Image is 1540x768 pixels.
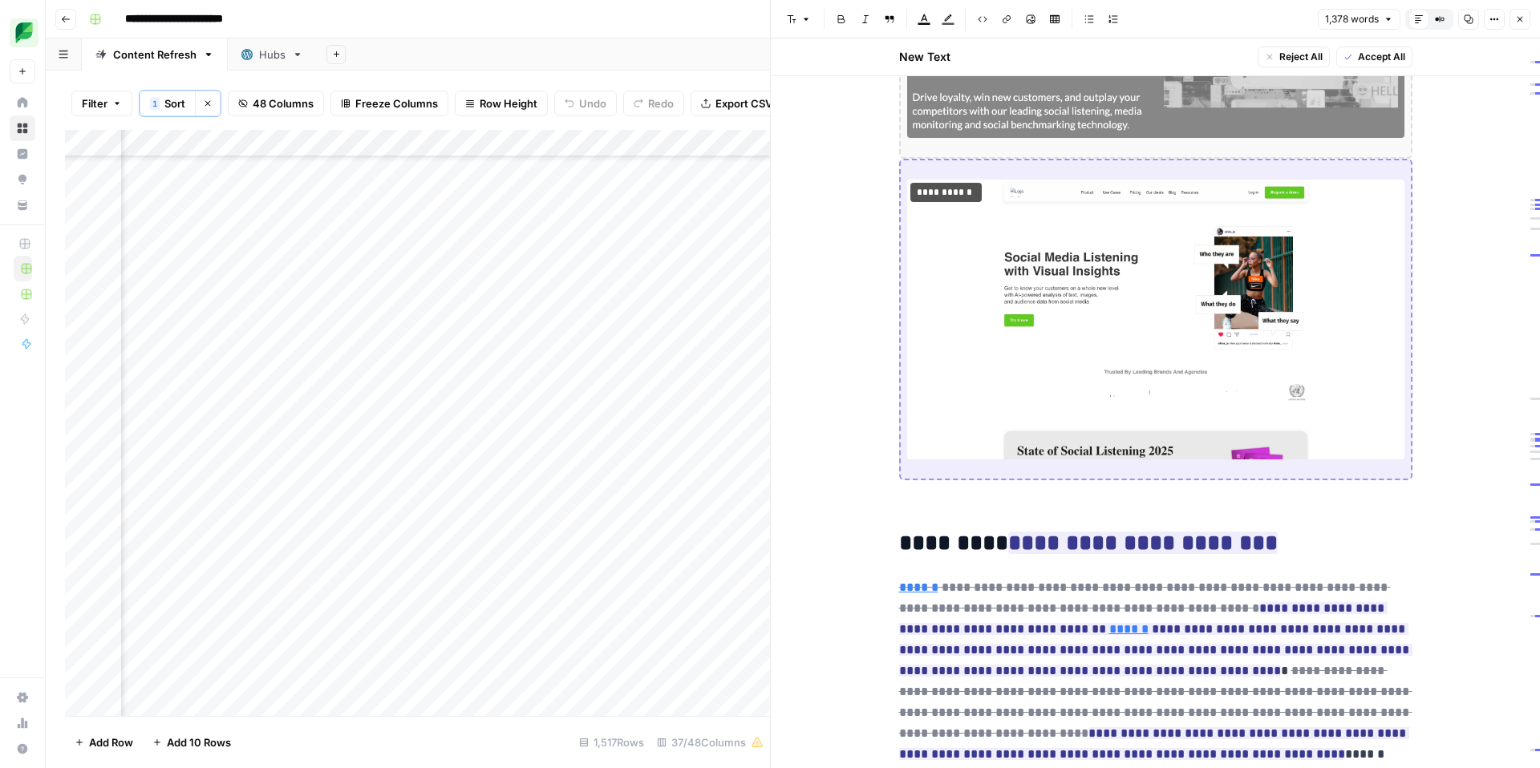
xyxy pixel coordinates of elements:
[554,91,617,116] button: Undo
[10,167,35,192] a: Opportunities
[259,46,286,63] div: Hubs
[82,95,107,111] span: Filter
[150,97,160,110] div: 1
[82,38,228,71] a: Content Refresh
[253,95,314,111] span: 48 Columns
[1279,50,1323,64] span: Reject All
[10,736,35,762] button: Help + Support
[623,91,684,116] button: Redo
[455,91,548,116] button: Row Height
[10,18,38,47] img: SproutSocial Logo
[573,730,650,755] div: 1,517 Rows
[10,90,35,115] a: Home
[648,95,674,111] span: Redo
[89,734,133,750] span: Add Row
[1336,46,1412,67] button: Accept All
[650,730,770,755] div: 37/48 Columns
[152,97,157,110] span: 1
[71,91,132,116] button: Filter
[10,685,35,710] a: Settings
[10,13,35,53] button: Workspace: SproutSocial
[480,95,537,111] span: Row Height
[140,91,195,116] button: 1Sort
[579,95,606,111] span: Undo
[167,734,231,750] span: Add 10 Rows
[355,95,438,111] span: Freeze Columns
[899,49,950,65] h2: New Text
[1318,9,1400,30] button: 1,378 words
[330,91,448,116] button: Freeze Columns
[1358,50,1405,64] span: Accept All
[1325,12,1379,26] span: 1,378 words
[65,730,143,755] button: Add Row
[715,95,772,111] span: Export CSV
[1258,46,1330,67] button: Reject All
[10,115,35,141] a: Browse
[113,46,197,63] div: Content Refresh
[10,141,35,167] a: Insights
[10,710,35,736] a: Usage
[228,91,324,116] button: 48 Columns
[143,730,241,755] button: Add 10 Rows
[691,91,783,116] button: Export CSV
[228,38,317,71] a: Hubs
[164,95,185,111] span: Sort
[10,192,35,218] a: Your Data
